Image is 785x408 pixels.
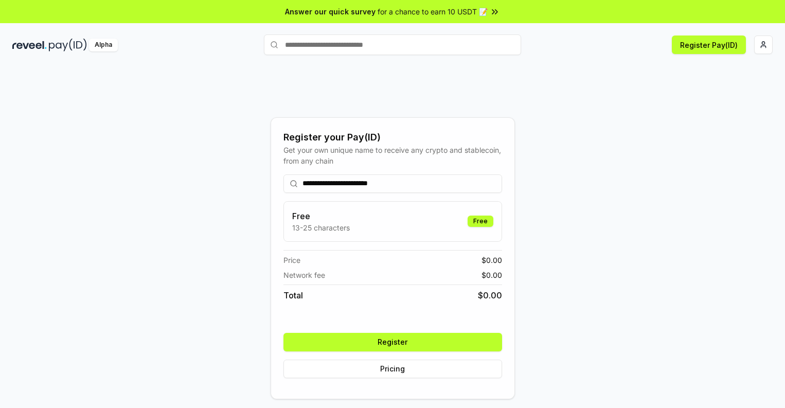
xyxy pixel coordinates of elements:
[292,210,350,222] h3: Free
[285,6,376,17] span: Answer our quick survey
[378,6,488,17] span: for a chance to earn 10 USDT 📝
[12,39,47,51] img: reveel_dark
[481,270,502,280] span: $ 0.00
[283,270,325,280] span: Network fee
[283,289,303,301] span: Total
[672,36,746,54] button: Register Pay(ID)
[283,145,502,166] div: Get your own unique name to receive any crypto and stablecoin, from any chain
[481,255,502,265] span: $ 0.00
[49,39,87,51] img: pay_id
[283,255,300,265] span: Price
[478,289,502,301] span: $ 0.00
[89,39,118,51] div: Alpha
[283,130,502,145] div: Register your Pay(ID)
[468,216,493,227] div: Free
[292,222,350,233] p: 13-25 characters
[283,333,502,351] button: Register
[283,360,502,378] button: Pricing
